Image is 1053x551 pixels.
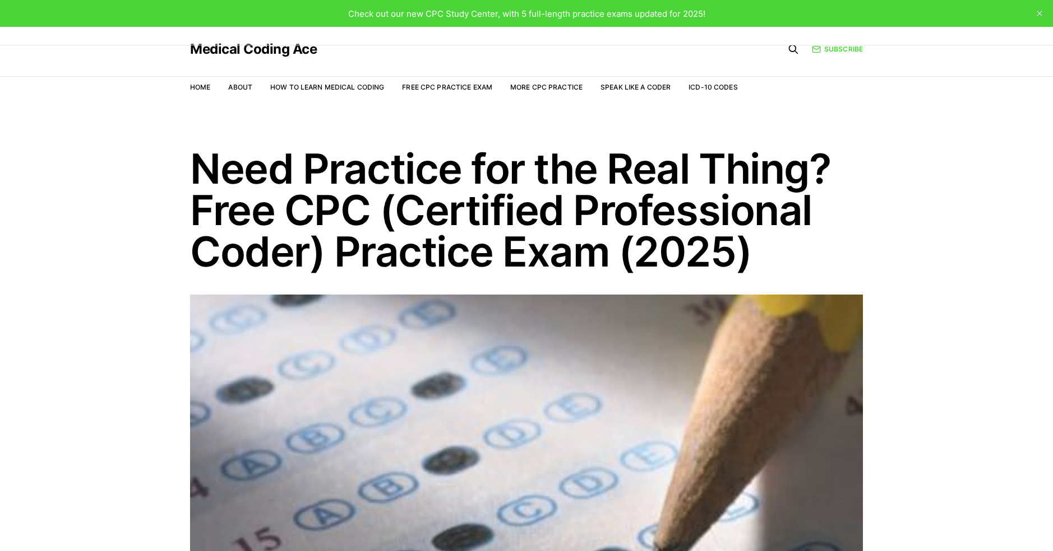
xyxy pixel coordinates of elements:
[402,83,492,91] a: Free CPC Practice Exam
[812,44,863,54] a: Subscribe
[270,83,384,91] a: How to Learn Medical Coding
[228,83,252,91] a: About
[689,83,737,91] a: ICD-10 Codes
[601,83,671,91] a: Speak Like a Coder
[190,43,317,56] a: Medical Coding Ace
[190,83,210,91] a: Home
[870,496,1053,551] iframe: portal-trigger
[510,83,583,91] a: More CPC Practice
[348,8,705,19] span: Check out our new CPC Study Center, with 5 full-length practice exams updated for 2025!
[190,148,863,272] h1: Need Practice for the Real Thing? Free CPC (Certified Professional Coder) Practice Exam (2025)
[1031,4,1049,22] button: close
